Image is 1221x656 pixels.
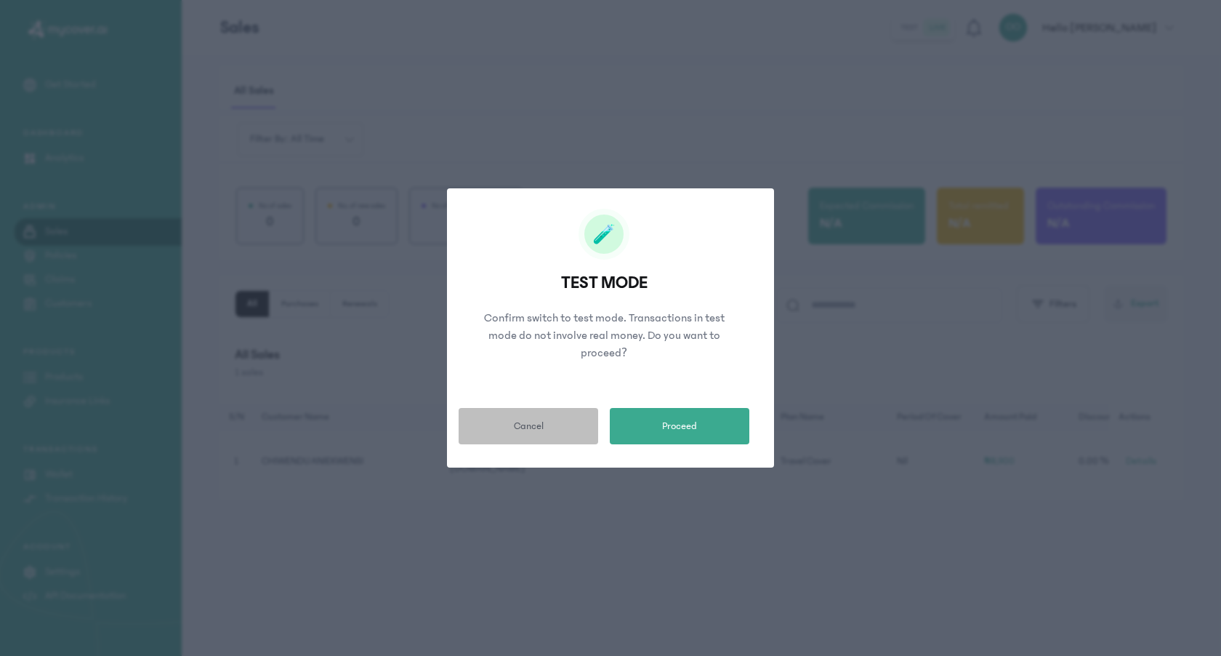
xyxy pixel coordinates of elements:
button: Cancel [459,408,598,444]
p: Confirm switch to test mode. Transactions in test mode do not involve real money. Do you want to ... [459,309,749,361]
span: Cancel [514,419,544,434]
span: Proceed [662,419,697,434]
button: Proceed [610,408,749,444]
p: test MODE [459,271,749,295]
